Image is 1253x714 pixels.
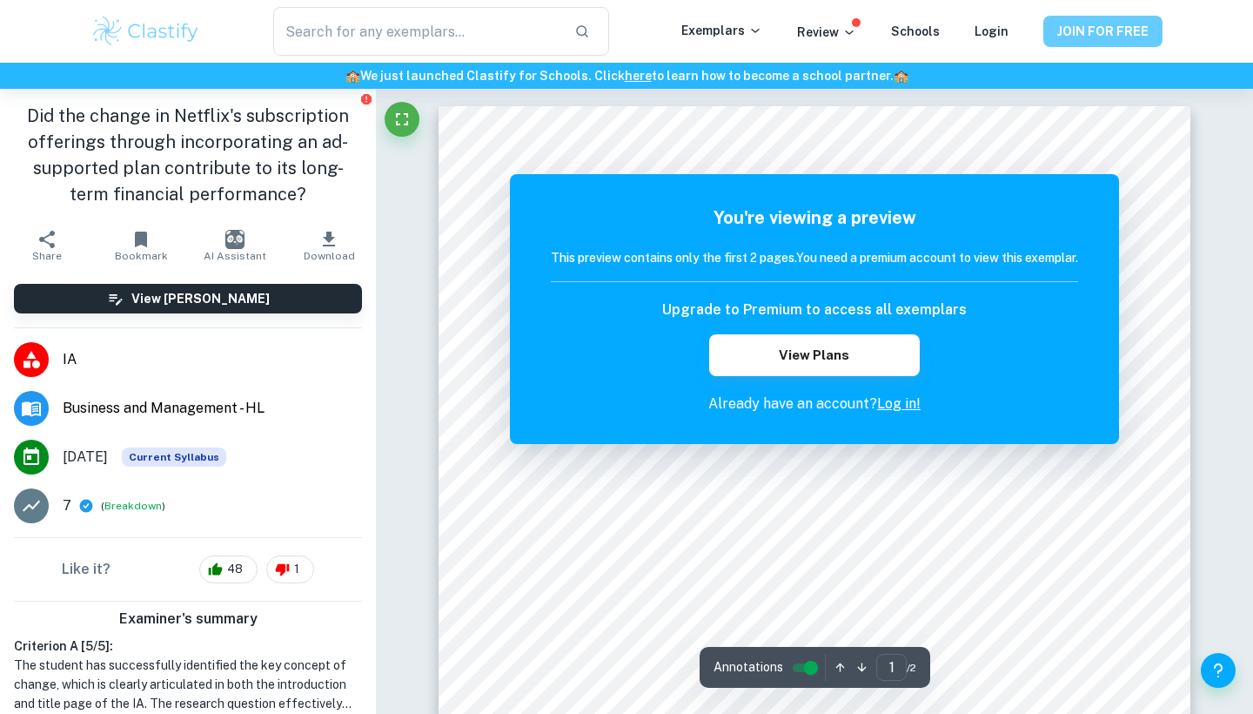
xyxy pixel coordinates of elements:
button: Breakdown [104,498,162,514]
p: 7 [63,495,71,516]
span: 🏫 [345,69,360,83]
span: / 2 [907,660,916,676]
div: 1 [266,556,314,583]
h6: Upgrade to Premium to access all exemplars [662,300,967,320]
input: Search for any exemplars... [273,7,560,56]
button: View Plans [709,334,920,376]
h6: View [PERSON_NAME] [131,289,270,308]
span: 1 [285,561,309,578]
h5: You're viewing a preview [551,205,1078,231]
h6: Examiner's summary [7,609,369,630]
button: JOIN FOR FREE [1043,16,1163,47]
span: AI Assistant [204,250,266,262]
button: Report issue [359,92,372,105]
button: AI Assistant [188,221,282,270]
button: View [PERSON_NAME] [14,284,362,313]
span: ( ) [101,498,165,515]
a: Login [975,24,1008,38]
button: Download [282,221,376,270]
h6: We just launched Clastify for Schools. Click to learn how to become a school partner. [3,66,1250,85]
button: Help and Feedback [1201,653,1236,688]
span: Download [304,250,355,262]
button: Fullscreen [385,102,419,137]
span: Business and Management - HL [63,398,362,419]
span: Bookmark [115,250,168,262]
h6: Criterion A [ 5 / 5 ]: [14,637,362,656]
span: 48 [218,561,252,578]
span: Annotations [714,658,783,677]
img: AI Assistant [225,230,245,249]
span: Share [32,250,62,262]
div: 48 [199,556,258,583]
p: Exemplars [681,21,762,40]
h6: Like it? [62,559,111,580]
a: Log in! [877,395,921,412]
a: Schools [891,24,940,38]
h6: This preview contains only the first 2 pages. You need a premium account to view this exemplar. [551,248,1078,267]
h1: The student has successfully identified the key concept of change, which is clearly articulated i... [14,656,362,713]
p: Review [797,23,856,42]
span: Current Syllabus [122,448,226,467]
div: This exemplar is based on the current syllabus. Feel free to refer to it for inspiration/ideas wh... [122,448,226,467]
span: IA [63,349,362,370]
p: Already have an account? [551,394,1078,414]
img: Clastify logo [90,14,201,49]
a: here [625,69,652,83]
span: [DATE] [63,447,108,468]
span: 🏫 [894,69,908,83]
button: Bookmark [94,221,188,270]
h1: Did the change in Netflix's subscription offerings through incorporating an ad-supported plan con... [14,103,362,207]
